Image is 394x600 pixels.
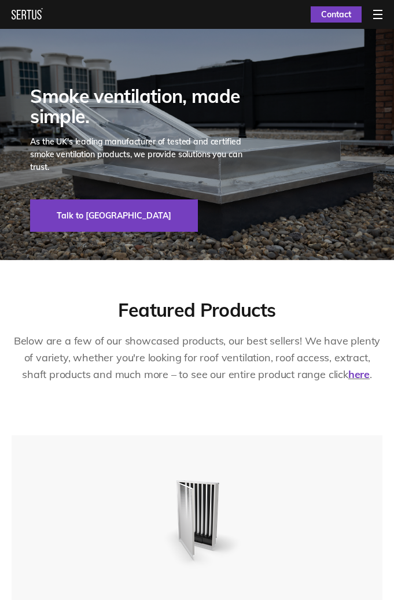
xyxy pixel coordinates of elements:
[12,333,382,383] p: Below are a few of our showcased products, our best sellers! We have plenty of variety, whether y...
[311,6,362,23] a: Contact
[30,199,198,232] a: Talk to [GEOGRAPHIC_DATA]
[118,298,275,321] div: Featured Products
[348,368,370,381] a: here
[30,135,255,174] p: As the UK's leading manufacturer of tested and certified smoke ventilation products, we provide s...
[30,86,255,127] div: Smoke ventilation, made simple.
